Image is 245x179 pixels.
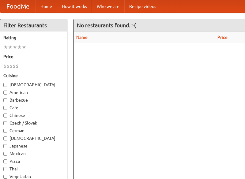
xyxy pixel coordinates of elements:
label: Barbecue [3,97,64,103]
input: Chinese [3,114,7,117]
li: ★ [13,44,17,50]
li: $ [6,63,9,69]
input: Thai [3,167,7,171]
input: Barbecue [3,98,7,102]
h4: Filter Restaurants [0,19,67,32]
a: How it works [57,0,92,13]
label: Mexican [3,151,64,157]
label: Cafe [3,105,64,111]
label: American [3,89,64,95]
ng-pluralize: No restaurants found. :-( [77,22,136,28]
h5: Cuisine [3,73,64,79]
label: Japanese [3,143,64,149]
label: Pizza [3,158,64,164]
label: Thai [3,166,64,172]
li: ★ [8,44,13,50]
li: ★ [17,44,22,50]
li: $ [16,63,19,69]
label: [DEMOGRAPHIC_DATA] [3,135,64,141]
label: German [3,128,64,134]
input: [DEMOGRAPHIC_DATA] [3,136,7,140]
li: $ [3,63,6,69]
label: [DEMOGRAPHIC_DATA] [3,82,64,88]
a: Price [217,35,228,40]
a: Recipe videos [124,0,161,13]
a: Name [76,35,88,40]
input: Japanese [3,144,7,148]
input: Mexican [3,152,7,156]
input: Czech / Slovak [3,121,7,125]
input: German [3,129,7,133]
a: Home [36,0,57,13]
li: $ [13,63,16,69]
h5: Price [3,54,64,60]
input: Vegetarian [3,175,7,179]
a: FoodMe [0,0,36,13]
a: Who we are [92,0,124,13]
input: American [3,91,7,95]
input: [DEMOGRAPHIC_DATA] [3,83,7,87]
label: Czech / Slovak [3,120,64,126]
li: $ [9,63,13,69]
input: Cafe [3,106,7,110]
li: ★ [3,44,8,50]
label: Chinese [3,112,64,118]
h5: Rating [3,35,64,41]
input: Pizza [3,159,7,163]
li: ★ [22,44,26,50]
